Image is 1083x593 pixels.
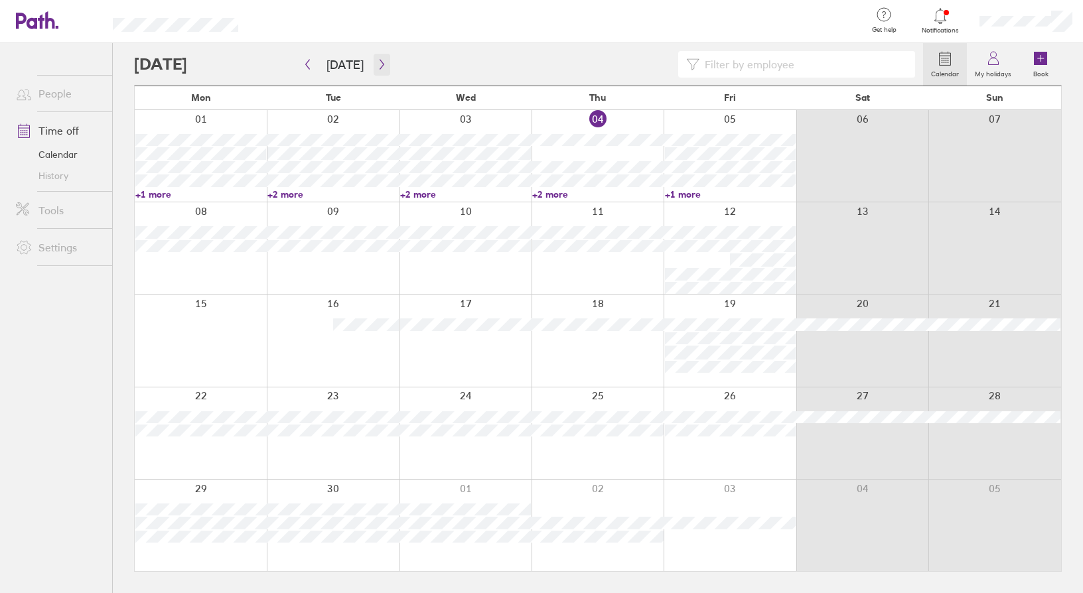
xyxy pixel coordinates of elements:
a: +2 more [400,188,531,200]
label: Calendar [923,66,967,78]
a: +1 more [665,188,796,200]
a: +2 more [267,188,398,200]
span: Fri [724,92,736,103]
a: Book [1019,43,1062,86]
input: Filter by employee [699,52,907,77]
span: Mon [191,92,211,103]
a: My holidays [967,43,1019,86]
a: Settings [5,234,112,261]
a: Time off [5,117,112,144]
a: Tools [5,197,112,224]
span: Sun [986,92,1003,103]
label: My holidays [967,66,1019,78]
a: Notifications [919,7,962,34]
span: Notifications [919,27,962,34]
a: +2 more [532,188,663,200]
span: Wed [456,92,476,103]
a: History [5,165,112,186]
button: [DATE] [316,54,374,76]
span: Sat [855,92,870,103]
span: Thu [589,92,606,103]
a: People [5,80,112,107]
span: Get help [863,26,906,34]
a: +1 more [135,188,266,200]
label: Book [1025,66,1056,78]
a: Calendar [5,144,112,165]
span: Tue [326,92,341,103]
a: Calendar [923,43,967,86]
